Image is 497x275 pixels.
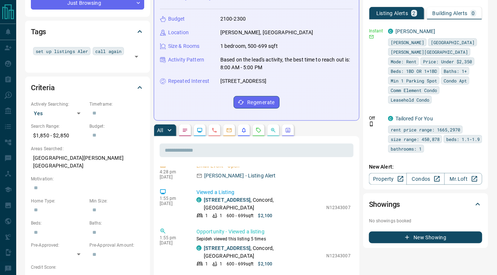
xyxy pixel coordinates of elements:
[444,173,482,185] a: Mr.Loft
[472,11,475,16] p: 0
[227,212,253,219] p: 600 - 699 sqft
[89,220,144,226] p: Baths:
[220,77,266,85] p: [STREET_ADDRESS]
[256,127,262,133] svg: Requests
[131,52,142,62] button: Open
[220,56,353,71] p: Based on the lead's activity, the best time to reach out is: 8:00 AM - 5:00 PM
[196,228,351,236] p: Opportunity - Viewed a listing
[157,128,163,133] p: All
[31,145,144,152] p: Areas Searched:
[31,107,86,119] div: Yes
[446,135,480,143] span: beds: 1.1-1.9
[444,67,467,75] span: Baths: 1+
[182,127,188,133] svg: Notes
[369,121,374,127] svg: Push Notification Only
[31,82,55,94] h2: Criteria
[369,28,384,34] p: Instant
[395,116,433,121] a: Tailored For You
[89,101,144,107] p: Timeframe:
[391,58,416,65] span: Mode: Rent
[391,77,437,84] span: Min 1 Parking Spot
[391,67,437,75] span: Beds: 1BD OR 1+1BD
[369,195,482,213] div: Showings
[89,242,144,248] p: Pre-Approval Amount:
[227,261,253,267] p: 600 - 699 sqft
[197,127,203,133] svg: Lead Browsing Activity
[369,34,374,39] svg: Email
[205,261,208,267] p: 1
[168,77,209,85] p: Repeated Interest
[205,212,208,219] p: 1
[160,235,185,240] p: 1:55 pm
[391,126,460,133] span: rent price range: 1665,2970
[204,196,323,212] p: , Concord, [GEOGRAPHIC_DATA]
[31,130,86,142] p: $1,850 - $2,850
[391,48,468,56] span: [PERSON_NAME][GEOGRAPHIC_DATA]
[89,198,144,204] p: Min Size:
[31,176,144,182] p: Motivation:
[423,58,472,65] span: Price: Under $2,350
[204,197,251,203] a: [STREET_ADDRESS]
[160,240,185,246] p: [DATE]
[31,264,144,271] p: Credit Score:
[241,127,247,133] svg: Listing Alerts
[395,28,436,34] a: [PERSON_NAME]
[369,232,482,243] button: New Showing
[391,39,424,46] span: [PERSON_NAME]
[431,39,475,46] span: [GEOGRAPHIC_DATA]
[160,196,185,201] p: 1:55 pm
[220,212,222,219] p: 1
[196,246,202,251] div: condos.ca
[31,26,46,38] h2: Tags
[258,212,273,219] p: $2,100
[204,172,276,180] p: [PERSON_NAME] - Listing Alert
[31,198,86,204] p: Home Type:
[369,198,400,210] h2: Showings
[31,23,144,40] div: Tags
[258,261,273,267] p: $2,100
[196,197,202,202] div: condos.ca
[95,47,121,55] span: call again
[31,152,144,172] p: [GEOGRAPHIC_DATA][PERSON_NAME][GEOGRAPHIC_DATA]
[31,123,86,130] p: Search Range:
[220,15,246,23] p: 2100-2300
[196,188,351,196] p: Viewed a Listing
[31,242,86,248] p: Pre-Approved:
[31,101,86,107] p: Actively Searching:
[160,201,185,206] p: [DATE]
[369,163,482,171] p: New Alert:
[204,244,323,260] p: , Concord, [GEOGRAPHIC_DATA]
[220,29,313,36] p: [PERSON_NAME], [GEOGRAPHIC_DATA]
[226,127,232,133] svg: Emails
[391,87,437,94] span: Comm Element Condo
[391,135,440,143] span: size range: 450,878
[234,96,280,109] button: Regenerate
[89,123,144,130] p: Budget:
[369,173,407,185] a: Property
[433,11,468,16] p: Building Alerts
[326,253,351,259] p: N12343007
[196,236,351,242] p: Sepideh viewed this listing 5 times
[407,173,444,185] a: Condos
[204,245,251,251] a: [STREET_ADDRESS]
[391,145,422,152] span: bathrooms: 1
[376,11,408,16] p: Listing Alerts
[326,204,351,211] p: N12343007
[444,77,467,84] span: Condo Apt
[160,169,185,174] p: 4:28 pm
[36,47,88,55] span: set up listings Aler
[160,174,185,180] p: [DATE]
[168,29,189,36] p: Location
[31,220,86,226] p: Beds:
[270,127,276,133] svg: Opportunities
[168,42,200,50] p: Size & Rooms
[168,15,185,23] p: Budget
[391,96,429,103] span: Leasehold Condo
[285,127,291,133] svg: Agent Actions
[220,42,278,50] p: 1 bedroom, 500-699 sqft
[212,127,217,133] svg: Calls
[369,218,482,224] p: No showings booked
[413,11,416,16] p: 2
[388,116,393,121] div: condos.ca
[168,56,204,64] p: Activity Pattern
